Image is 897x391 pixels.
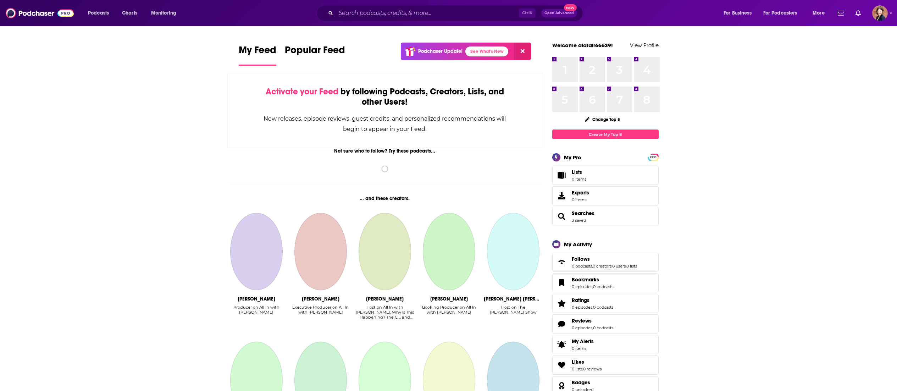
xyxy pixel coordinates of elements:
[555,360,569,370] a: Likes
[555,211,569,221] a: Searches
[519,9,536,18] span: Ctrl K
[230,213,283,290] a: Brian Montopoli
[572,318,613,324] a: Reviews
[423,213,475,290] a: Diane Shamis
[302,296,339,302] div: Denis Horgan
[572,338,594,345] span: My Alerts
[572,359,602,365] a: Likes
[813,8,825,18] span: More
[285,44,345,60] span: Popular Feed
[572,218,586,223] a: 3 saved
[552,356,659,375] span: Likes
[572,297,589,303] span: Ratings
[592,284,593,289] span: ,
[572,256,637,262] a: Follows
[227,305,286,320] div: Producer on All In with Chris Hayes
[572,177,586,182] span: 0 items
[122,8,137,18] span: Charts
[572,210,594,216] a: Searches
[572,379,590,386] span: Badges
[484,305,542,320] div: Host on The John Batchelor Show
[555,340,569,349] span: My Alerts
[593,325,613,330] a: 0 podcasts
[291,305,350,320] div: Executive Producer on All In with Chris Hayes
[355,305,414,320] div: Host on All In with Chris Hayes, Why Is This Happening? The C…, and Strict Scrutiny
[555,319,569,329] a: Reviews
[552,294,659,313] span: Ratings
[323,5,590,21] div: Search podcasts, credits, & more...
[759,7,808,19] button: open menu
[239,44,276,66] a: My Feed
[555,298,569,308] a: Ratings
[430,296,468,302] div: Diane Shamis
[552,186,659,205] a: Exports
[572,276,613,283] a: Bookmarks
[564,154,581,161] div: My Pro
[572,264,592,269] a: 0 podcasts
[572,276,599,283] span: Bookmarks
[572,197,589,202] span: 0 items
[555,257,569,267] a: Follows
[552,335,659,354] a: My Alerts
[572,189,589,196] span: Exports
[420,305,478,315] div: Booking Producer on All In with [PERSON_NAME]
[555,381,569,391] a: Badges
[592,264,593,269] span: ,
[649,155,658,160] span: PRO
[88,8,109,18] span: Podcasts
[835,7,847,19] a: Show notifications dropdown
[355,305,414,320] div: Host on All In with [PERSON_NAME], Why Is This Happening? The C…, and Strict Scrutiny
[592,325,593,330] span: ,
[552,42,613,49] a: Welcome alafair66639!
[724,8,752,18] span: For Business
[572,169,582,175] span: Lists
[555,278,569,288] a: Bookmarks
[572,318,592,324] span: Reviews
[572,325,592,330] a: 0 episodes
[484,296,542,302] div: John Calvin Batchelor
[146,7,186,19] button: open menu
[266,86,338,97] span: Activate your Feed
[487,213,539,290] a: John Calvin Batchelor
[366,296,404,302] div: Chris Hayes
[582,367,583,371] span: ,
[611,264,612,269] span: ,
[6,6,74,20] img: Podchaser - Follow, Share and Rate Podcasts
[227,148,543,154] div: Not sure who to follow? Try these podcasts...
[555,170,569,180] span: Lists
[552,207,659,226] span: Searches
[592,305,593,310] span: ,
[552,253,659,272] span: Follows
[544,11,574,15] span: Open Advanced
[238,296,275,302] div: Brian Montopoli
[612,264,626,269] a: 0 users
[418,48,463,54] p: Podchaser Update!
[484,305,542,315] div: Host on The [PERSON_NAME] Show
[872,5,888,21] span: Logged in as alafair66639
[572,297,613,303] a: Ratings
[359,213,411,290] a: Chris Hayes
[564,4,577,11] span: New
[552,130,659,139] a: Create My Top 8
[227,195,543,202] div: ... and these creators.
[552,314,659,334] span: Reviews
[572,305,592,310] a: 0 episodes
[291,305,350,315] div: Executive Producer on All In with [PERSON_NAME]
[572,367,582,371] a: 0 lists
[294,213,347,290] a: Denis Horgan
[420,305,478,320] div: Booking Producer on All In with Chris Hayes
[151,8,176,18] span: Monitoring
[285,44,345,66] a: Popular Feed
[564,241,592,248] div: My Activity
[626,264,637,269] a: 0 lists
[763,8,797,18] span: For Podcasters
[552,273,659,292] span: Bookmarks
[649,154,658,160] a: PRO
[719,7,760,19] button: open menu
[552,166,659,185] a: Lists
